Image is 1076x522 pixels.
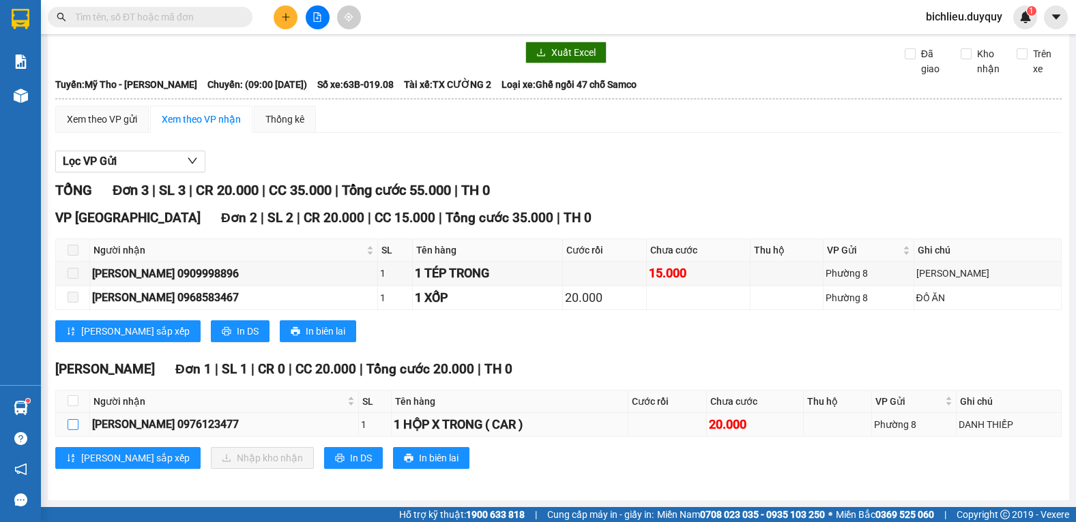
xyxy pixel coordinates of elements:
[874,417,954,432] div: Phường 8
[304,210,364,226] span: CR 20.000
[360,361,363,377] span: |
[557,210,560,226] span: |
[55,151,205,172] button: Lọc VP Gửi
[262,182,265,198] span: |
[222,361,248,377] span: SL 1
[269,182,332,198] span: CC 35.000
[92,265,375,282] div: [PERSON_NAME] 0909998896
[265,112,304,127] div: Thống kê
[81,324,190,339] span: [PERSON_NAME] sắp xếp
[657,507,825,522] span: Miền Nam
[55,320,201,342] button: sort-ascending[PERSON_NAME] sắp xếp
[187,155,198,166] span: down
[709,415,801,434] div: 20.000
[957,390,1062,413] th: Ghi chú
[564,210,592,226] span: TH 0
[501,77,637,92] span: Loại xe: Ghế ngồi 47 chỗ Samco
[215,361,218,377] span: |
[317,77,394,92] span: Số xe: 63B-019.08
[12,9,29,29] img: logo-vxr
[824,262,914,286] td: Phường 8
[525,42,607,63] button: downloadXuất Excel
[1028,46,1062,76] span: Trên xe
[162,112,241,127] div: Xem theo VP nhận
[274,5,297,29] button: plus
[380,266,410,281] div: 1
[211,320,270,342] button: printerIn DS
[342,182,451,198] span: Tổng cước 55.000
[972,46,1006,76] span: Kho nhận
[446,210,553,226] span: Tổng cước 35.000
[826,290,912,305] div: Phường 8
[828,512,832,517] span: ⚪️
[415,264,560,283] div: 1 TÉP TRONG
[368,210,371,226] span: |
[375,210,435,226] span: CC 15.000
[67,112,137,127] div: Xem theo VP gửi
[959,417,1059,432] div: DANH THIẾP
[565,288,644,307] div: 20.000
[344,12,353,22] span: aim
[393,447,469,469] button: printerIn biên lai
[189,182,192,198] span: |
[312,12,322,22] span: file-add
[350,450,372,465] span: In DS
[647,239,751,262] th: Chưa cước
[295,361,356,377] span: CC 20.000
[1000,510,1010,519] span: copyright
[551,45,596,60] span: Xuất Excel
[159,182,186,198] span: SL 3
[399,507,525,522] span: Hỗ trợ kỹ thuật:
[57,12,66,22] span: search
[113,182,149,198] span: Đơn 3
[291,326,300,337] span: printer
[466,509,525,520] strong: 1900 633 818
[872,413,957,437] td: Phường 8
[404,453,413,464] span: printer
[826,266,912,281] div: Phường 8
[14,89,28,103] img: warehouse-icon
[306,5,330,29] button: file-add
[478,361,481,377] span: |
[394,415,626,434] div: 1 HỘP X TRONG ( CAR )
[875,394,942,409] span: VP Gửi
[359,390,392,413] th: SL
[824,286,914,310] td: Phường 8
[337,5,361,29] button: aim
[335,453,345,464] span: printer
[804,390,871,413] th: Thu hộ
[14,463,27,476] span: notification
[461,182,490,198] span: TH 0
[707,390,804,413] th: Chưa cước
[1019,11,1032,23] img: icon-new-feature
[55,361,155,377] span: [PERSON_NAME]
[535,507,537,522] span: |
[751,239,823,262] th: Thu hộ
[380,290,410,305] div: 1
[297,210,300,226] span: |
[439,210,442,226] span: |
[415,288,560,307] div: 1 XỐP
[55,447,201,469] button: sort-ascending[PERSON_NAME] sắp xếp
[306,324,345,339] span: In biên lai
[289,361,292,377] span: |
[14,432,27,445] span: question-circle
[63,153,117,170] span: Lọc VP Gửi
[258,361,285,377] span: CR 0
[81,450,190,465] span: [PERSON_NAME] sắp xếp
[916,266,1059,281] div: [PERSON_NAME]
[222,326,231,337] span: printer
[875,509,934,520] strong: 0369 525 060
[335,182,338,198] span: |
[1050,11,1062,23] span: caret-down
[14,493,27,506] span: message
[207,77,307,92] span: Chuyến: (09:00 [DATE])
[14,401,28,415] img: warehouse-icon
[547,507,654,522] span: Cung cấp máy in - giấy in:
[281,12,291,22] span: plus
[237,324,259,339] span: In DS
[55,79,197,90] b: Tuyến: Mỹ Tho - [PERSON_NAME]
[66,453,76,464] span: sort-ascending
[66,326,76,337] span: sort-ascending
[484,361,512,377] span: TH 0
